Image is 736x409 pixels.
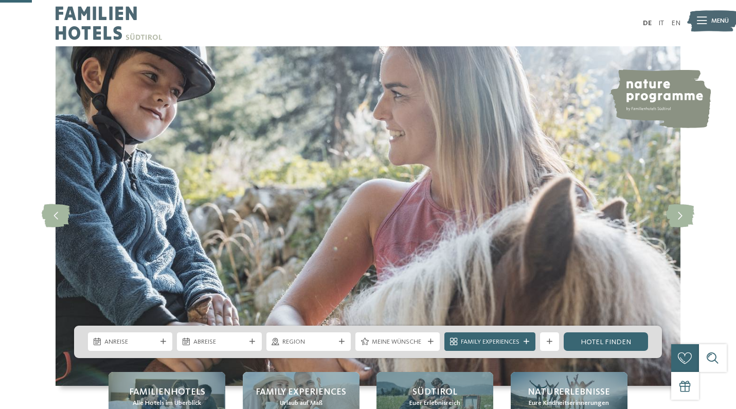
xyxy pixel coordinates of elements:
[280,399,322,408] span: Urlaub auf Maß
[409,399,460,408] span: Euer Erlebnisreich
[282,337,334,347] span: Region
[193,337,245,347] span: Abreise
[711,16,729,26] span: Menü
[256,386,346,399] span: Family Experiences
[564,332,648,351] a: Hotel finden
[461,337,519,347] span: Family Experiences
[412,386,457,399] span: Südtirol
[529,399,609,408] span: Eure Kindheitserinnerungen
[528,386,610,399] span: Naturerlebnisse
[56,46,680,386] img: Familienhotels Südtirol: The happy family places
[104,337,156,347] span: Anreise
[658,20,664,27] a: IT
[671,20,680,27] a: EN
[643,20,652,27] a: DE
[372,337,424,347] span: Meine Wünsche
[133,399,201,408] span: Alle Hotels im Überblick
[609,69,711,128] img: nature programme by Familienhotels Südtirol
[129,386,205,399] span: Familienhotels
